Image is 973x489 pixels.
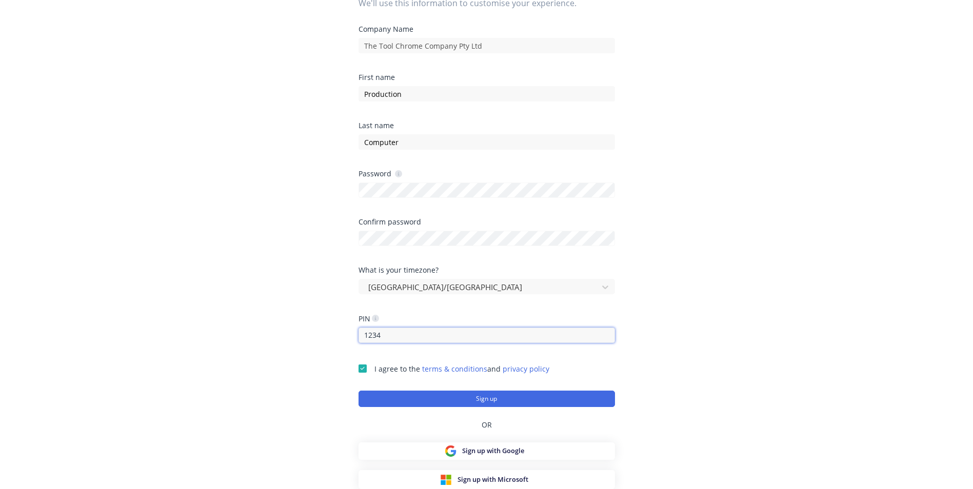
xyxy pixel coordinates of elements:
button: Sign up with Google [359,442,615,460]
span: Sign up with Microsoft [458,475,528,484]
a: terms & conditions [422,364,487,374]
span: I agree to the and [374,364,549,374]
a: privacy policy [503,364,549,374]
button: Sign up with Microsoft [359,470,615,489]
div: PIN [359,314,379,323]
button: Sign up [359,391,615,407]
div: OR [359,407,615,442]
div: Password [359,169,402,178]
span: Sign up with Google [462,446,524,456]
div: What is your timezone? [359,267,615,274]
div: Confirm password [359,218,615,226]
div: First name [359,74,615,81]
div: Last name [359,122,615,129]
div: Company Name [359,26,615,33]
